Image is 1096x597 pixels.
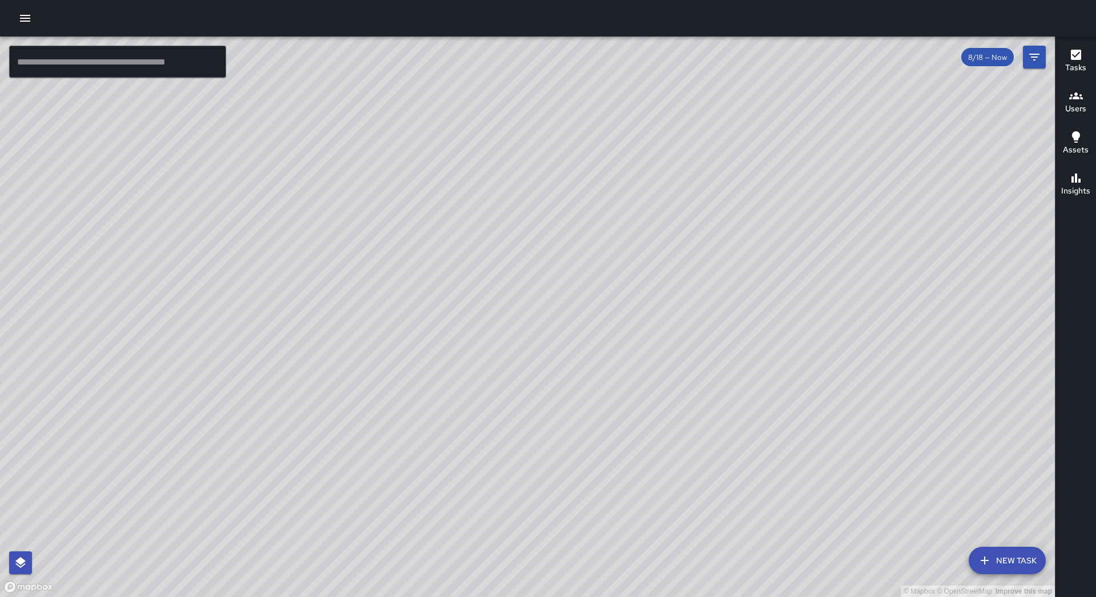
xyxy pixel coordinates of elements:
h6: Insights [1061,185,1090,197]
span: 8/18 — Now [961,53,1014,62]
h6: Assets [1063,144,1089,156]
h6: Users [1065,103,1086,115]
h6: Tasks [1065,62,1086,74]
button: Users [1055,82,1096,123]
button: New Task [969,547,1046,574]
button: Filters [1023,46,1046,68]
button: Assets [1055,123,1096,164]
button: Tasks [1055,41,1096,82]
button: Insights [1055,164,1096,205]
